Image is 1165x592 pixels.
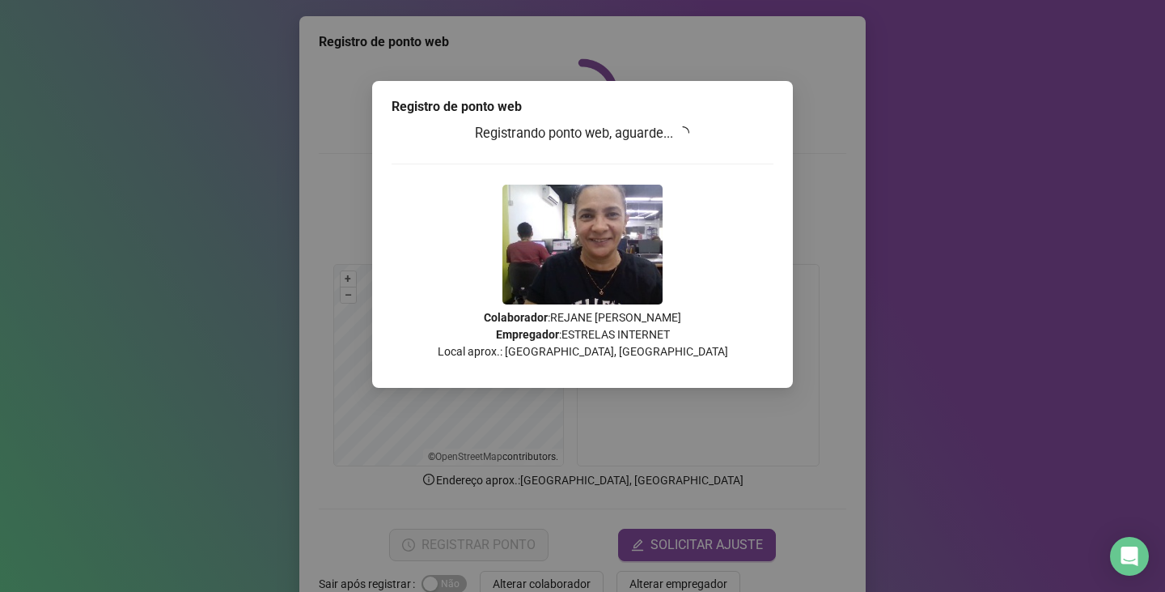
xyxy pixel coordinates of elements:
div: Registro de ponto web [392,97,773,117]
strong: Colaborador [484,311,548,324]
span: loading [676,125,691,140]
img: 9k= [502,185,663,305]
h3: Registrando ponto web, aguarde... [392,123,773,144]
div: Open Intercom Messenger [1110,537,1149,576]
p: : REJANE [PERSON_NAME] : ESTRELAS INTERNET Local aprox.: [GEOGRAPHIC_DATA], [GEOGRAPHIC_DATA] [392,309,773,360]
strong: Empregador [496,328,559,341]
